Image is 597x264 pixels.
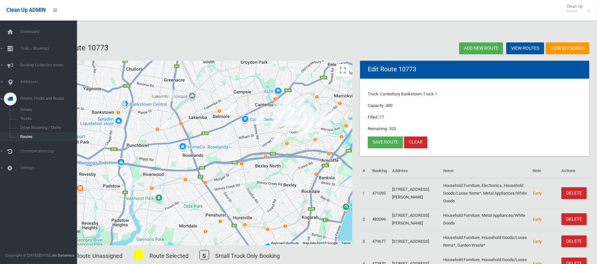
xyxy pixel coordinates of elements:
div: 49 Highcliff Road, EARLWOOD NSW 2206 [316,114,329,130]
span: Canterbury Bankstown Truck 1 [381,92,437,96]
span: Early [533,239,542,244]
div: 18 Banks Road, EARLWOOD NSW 2206 [303,117,316,133]
div: 22 Finlays Avenue, EARLWOOD NSW 2206 [303,120,315,136]
a: View Routes [506,42,544,54]
span: Tasks / Bookings [18,46,77,51]
header: Edit Route 10773 [360,63,424,75]
div: 20 Highland Crescent, EARLWOOD NSW 2206 [304,114,317,130]
div: 76 Richmond Street, EARLWOOD NSW 2206 [276,107,289,123]
span: Addresses [18,80,77,84]
div: 14 William Street, EARLWOOD NSW 2206 [281,119,294,135]
a: Terms (opens in new tab) [341,241,350,245]
span: Early [533,216,542,222]
td: [STREET_ADDRESS] [390,230,441,252]
div: 69 Highcliff Road, EARLWOOD NSW 2206 [314,114,326,130]
p: Capacity : [368,102,582,110]
span: Map data ©2025 Google [303,241,338,245]
div: 11 Fuller Avenue, EARLWOOD NSW 2206 [271,101,284,118]
a: Save route [368,136,403,148]
span: S [199,250,209,260]
div: 34 Permanent Avenue, EARLWOOD NSW 2206 [295,96,307,112]
span: Dashboard [18,30,77,34]
div: 10 Cameron Avenue, EARLWOOD NSW 2206 [280,112,293,128]
div: 73 Bayview Avenue, EARLWOOD NSW 2206 [321,112,334,128]
th: Items [441,164,530,178]
td: 3 [360,230,370,252]
td: Household Furniture, Household Goods/Loose Items*, Garden Waste* [441,230,530,252]
td: 2 [360,208,370,230]
h2: Edit route: Route 10773 [28,44,305,52]
div: 172 Homer Street, EARLWOOD NSW 2206 [297,116,309,132]
td: 482099 [370,208,390,230]
td: Household Furniture, Metal Appliances/White Goods [441,208,530,230]
p: Filled : [368,113,582,121]
th: Actions [559,164,589,178]
td: 479677 [370,230,390,252]
span: Trucks [18,117,71,121]
p: Remaining : [368,125,582,133]
div: 127 Woolcott Street, EARLWOOD NSW 2206 [271,114,283,130]
td: 1 [360,178,370,208]
div: 7 March Place, EARLWOOD NSW 2206 [298,124,311,140]
span: Communication Log [18,149,77,154]
a: Add new route [459,42,503,54]
div: 1A Bass Road, EARLWOOD NSW 2206 [303,104,315,120]
div: 6 Coney Road, EARLWOOD NSW 2206 [288,115,301,131]
span: Clean Up [563,4,589,13]
p: Route Unassigned [76,251,123,261]
div: 39 Kitchener Avenue, EARLWOOD NSW 2206 [284,107,297,123]
div: 43 William Street, EARLWOOD NSW 2206 [279,117,292,133]
div: 30 Matthews Street, PUNCHBOWL NSW 2196 [159,118,172,134]
div: 5B Lascelles Lane, GREENACRE NSW 2190 [165,88,178,104]
span: Routes [18,135,71,139]
div: 89 Minnamorra Avenue, EARLWOOD NSW 2206 [294,120,307,136]
div: 90 Prince Edward Avenue, EARLWOOD NSW 2206 [289,101,302,117]
div: 35 Thompson Street, EARLWOOD NSW 2206 [281,102,294,118]
span: Clean Up ADMIN [6,7,46,13]
a: Clear [404,136,427,148]
div: 59 Earlwood Avenue, EARLWOOD NSW 2206 [284,114,297,130]
span: Settings [18,166,77,170]
div: 1 St James Avenue, EARLWOOD NSW 2206 [286,117,299,133]
span: Drivers, Trucks and Routes [18,96,77,101]
div: 16 Wanstead Avenue, EARLWOOD NSW 2206 [325,107,338,123]
div: 97 Davies Road, PADSTOW NSW 2211 [123,176,136,192]
span: Drivers [18,108,71,112]
a: DELETE [561,235,587,247]
td: Household Furniture, Electronics, Household Goods/Loose Items*, Metal Appliances/White Goods [441,178,530,208]
button: Keyboard shortcuts [271,241,299,245]
p: Small Truck Only Booking [215,251,280,261]
div: 12 Macquarie Road, EARLWOOD NSW 2206 [303,107,316,123]
span: Copyright © [DATE]-[DATE] [5,253,50,258]
div: 102 Bexley Road, EARLWOOD NSW 2206 [254,112,266,128]
div: 94 Bexley Road, EARLWOOD NSW 2206 [253,111,266,127]
span: Early [533,190,542,196]
div: 204 Wardell Road, EARLWOOD NSW 2206 [293,115,306,131]
div: 3 Fetherstone Street, BANKSTOWN NSW 2200 [115,94,128,110]
div: 61 Thompson Street, EARLWOOD NSW 2206 [281,104,293,120]
strong: Jet Dynamics [51,253,74,258]
div: 12 Homer Street, EARLWOOD NSW 2206 [317,109,330,125]
div: 59 Highcliff Road, EARLWOOD NSW 2206 [315,115,327,131]
div: 68 Hamilton Avenue, EARLWOOD NSW 2206 [282,111,295,127]
a: DELETE [561,213,587,225]
span: Booking Collection Issues [18,63,77,67]
a: View Bookings [546,42,589,54]
div: 7 Hercules Avenue, PADSTOW NSW 2211 [101,188,114,204]
td: [STREET_ADDRESS][PERSON_NAME] [390,208,441,230]
div: 6 Thompson Street, EARLWOOD NSW 2206 [284,92,297,108]
td: 471093 [370,178,390,208]
a: DELETE [561,187,587,199]
th: Note [530,164,559,178]
span: 77 [380,115,384,119]
div: 14 Riverview Road, EARLWOOD NSW 2206 [309,108,322,124]
th: Booking [370,164,390,178]
div: 41 Pembroke Avenue, EARLWOOD NSW 2206 [272,113,285,129]
p: Route Selected [149,251,189,261]
div: 17 Burlington Avenue, EARLWOOD NSW 2206 [280,95,293,111]
div: 4 Forrest Avenue, EARLWOOD NSW 2206 [270,132,283,148]
div: 49 Stone Street, EARLWOOD NSW 2206 [274,104,287,120]
th: Address [390,164,441,178]
div: 152 Bayview Avenue, EARLWOOD NSW 2206 [308,112,321,128]
th: # [360,164,370,178]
